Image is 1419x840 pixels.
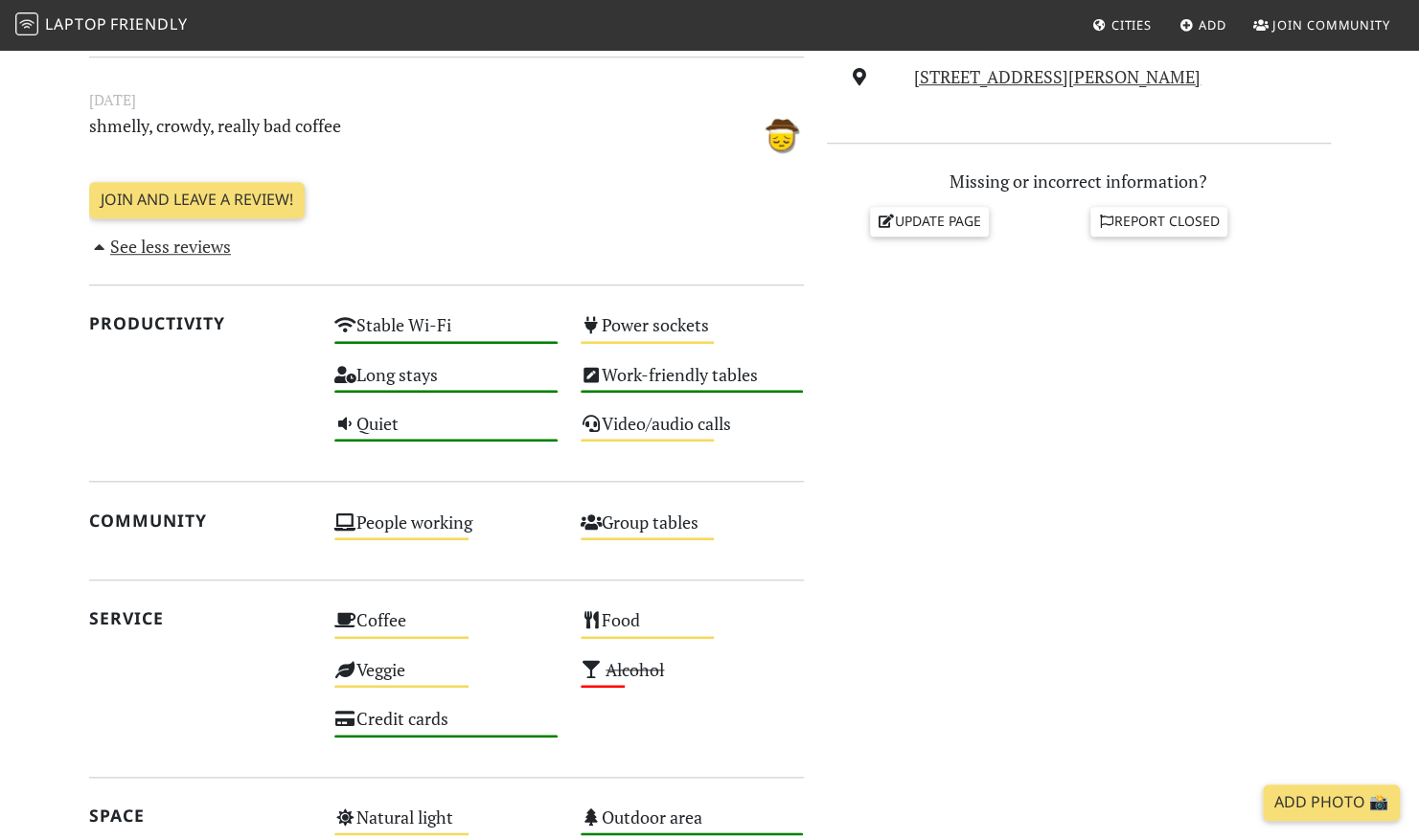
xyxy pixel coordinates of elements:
[89,235,232,258] a: See less reviews
[323,507,569,556] div: People working
[757,112,803,158] img: 3609-basel.jpg
[569,309,815,358] div: Power sockets
[569,507,815,556] div: Group tables
[1199,16,1226,34] span: Add
[323,703,569,752] div: Credit cards
[569,359,815,408] div: Work-friendly tables
[1272,16,1390,34] span: Join Community
[323,359,569,408] div: Long stays
[89,806,312,826] h2: Space
[914,65,1201,88] a: [STREET_ADDRESS][PERSON_NAME]
[78,88,815,112] small: [DATE]
[1085,8,1159,42] a: Cities
[569,604,815,653] div: Food
[89,182,305,218] a: Join and leave a review!
[323,408,569,457] div: Quiet
[606,658,664,681] s: Alcohol
[15,12,38,35] img: LaptopFriendly
[870,207,989,236] a: Update page
[89,608,312,628] h2: Service
[78,112,693,155] p: shmelly, crowdy, really bad coffee
[1090,207,1228,236] a: Report closed
[323,654,569,703] div: Veggie
[323,604,569,653] div: Coffee
[1111,16,1152,34] span: Cities
[757,122,803,145] span: Basel B
[89,511,312,531] h2: Community
[45,13,107,34] span: Laptop
[1246,8,1398,42] a: Join Community
[110,13,187,34] span: Friendly
[323,309,569,358] div: Stable Wi-Fi
[1172,8,1234,42] a: Add
[89,313,312,333] h2: Productivity
[569,408,815,457] div: Video/audio calls
[15,9,188,42] a: LaptopFriendly LaptopFriendly
[827,168,1331,195] p: Missing or incorrect information?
